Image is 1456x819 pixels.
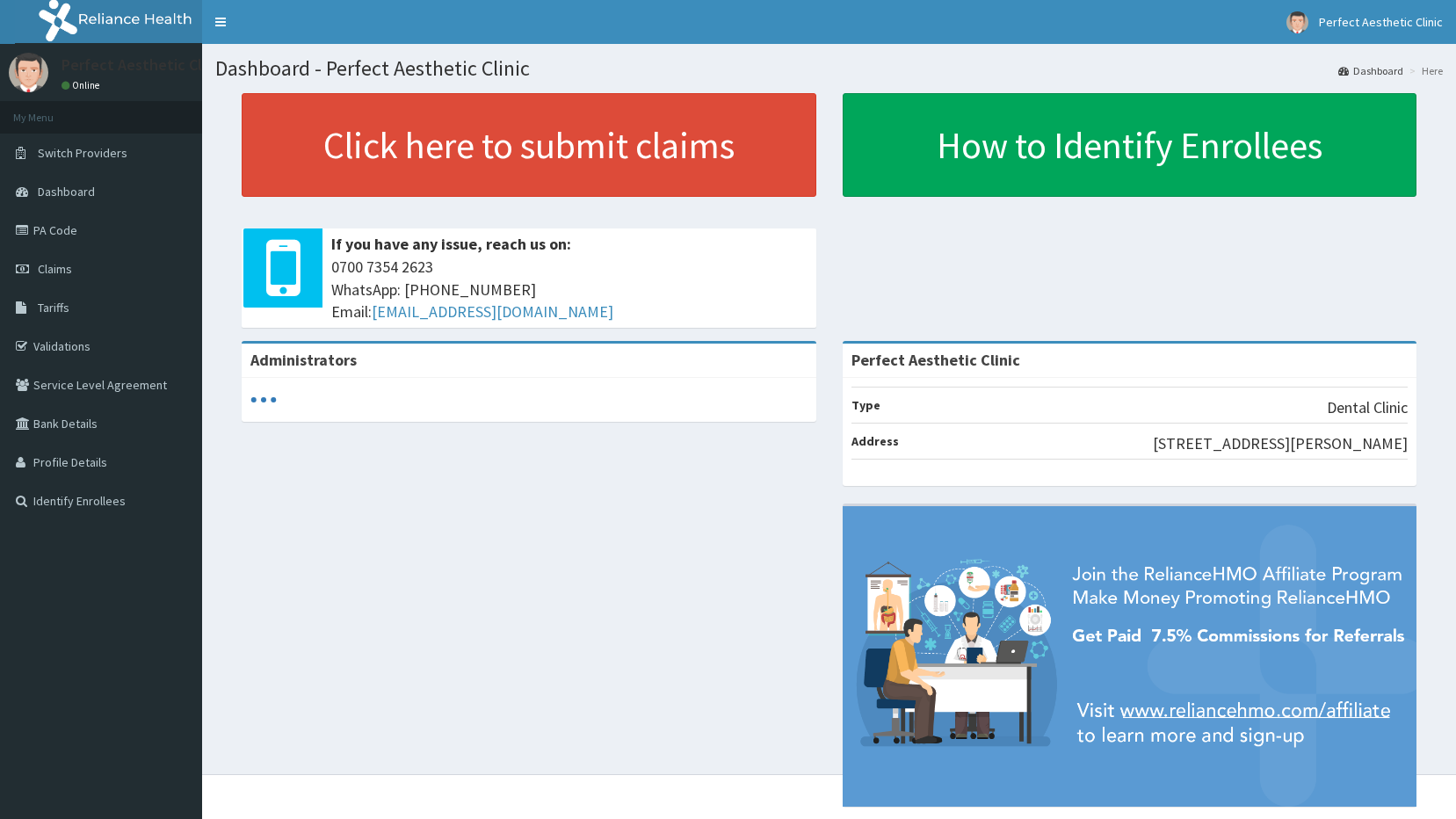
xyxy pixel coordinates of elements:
[9,53,48,92] img: User Image
[62,79,104,91] a: Online
[38,300,69,315] span: Tariffs
[843,93,1417,197] a: How to Identify Enrollees
[1338,63,1403,78] a: Dashboard
[62,57,226,73] p: Perfect Aesthetic Clinic
[38,261,72,277] span: Claims
[215,57,1443,80] h1: Dashboard - Perfect Aesthetic Clinic
[1319,14,1443,30] span: Perfect Aesthetic Clinic
[1286,11,1308,33] img: User Image
[242,93,816,197] a: Click here to submit claims
[851,397,880,413] b: Type
[331,256,808,323] span: 0700 7354 2623 WhatsApp: [PHONE_NUMBER] Email:
[1405,63,1443,78] li: Here
[372,301,613,322] a: [EMAIL_ADDRESS][DOMAIN_NAME]
[38,184,95,199] span: Dashboard
[38,145,127,161] span: Switch Providers
[1327,396,1408,419] p: Dental Clinic
[851,433,899,449] b: Address
[250,387,277,413] svg: audio-loading
[843,506,1417,807] img: provider-team-banner.png
[250,350,357,370] b: Administrators
[851,350,1020,370] strong: Perfect Aesthetic Clinic
[1153,432,1408,455] p: [STREET_ADDRESS][PERSON_NAME]
[331,234,571,254] b: If you have any issue, reach us on:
